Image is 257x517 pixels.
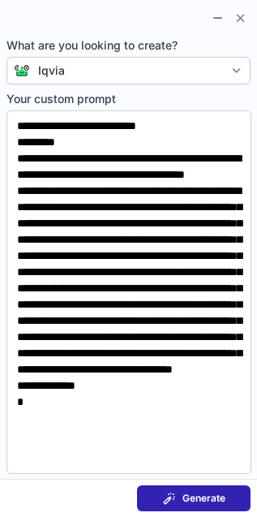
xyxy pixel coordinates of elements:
img: Connie from ContactOut [7,64,30,77]
span: Generate [182,492,225,505]
textarea: Your custom prompt [6,110,251,474]
span: What are you looking to create? [6,37,251,54]
button: Generate [137,485,251,511]
span: Your custom prompt [6,91,251,107]
div: Iqvia [38,62,65,79]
